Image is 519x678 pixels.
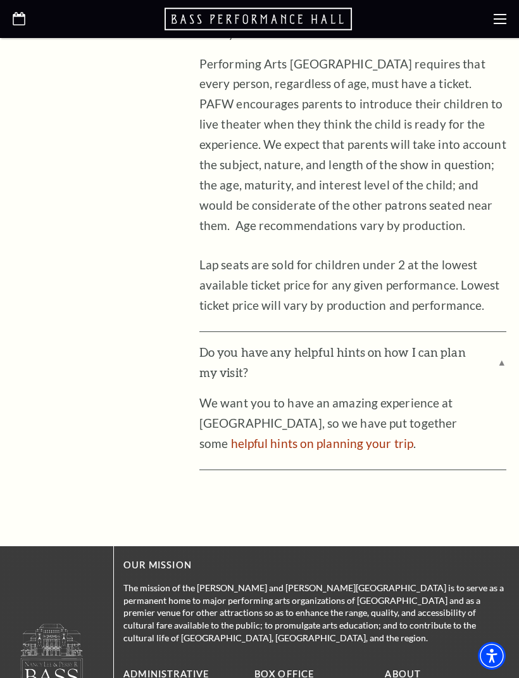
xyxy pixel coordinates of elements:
p: Lap seats are sold for children under 2 at the lowest available ticket price for any given perfor... [199,255,506,316]
a: Open this option [165,6,354,32]
p: The mission of the [PERSON_NAME] and [PERSON_NAME][GEOGRAPHIC_DATA] is to serve as a permanent ho... [123,582,506,644]
div: Accessibility Menu [478,642,506,670]
label: Do you have any helpful hints on how I can plan my visit? [199,332,506,393]
p: We want you to have an amazing experience at [GEOGRAPHIC_DATA], so we have put together some . [199,393,506,454]
a: Open this option [13,12,25,27]
p: OUR MISSION [123,558,506,573]
p: Performing Arts [GEOGRAPHIC_DATA] requires that every person, regardless of age, must have a tick... [199,54,506,236]
a: helpful hints on planning your trip [231,436,414,451]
